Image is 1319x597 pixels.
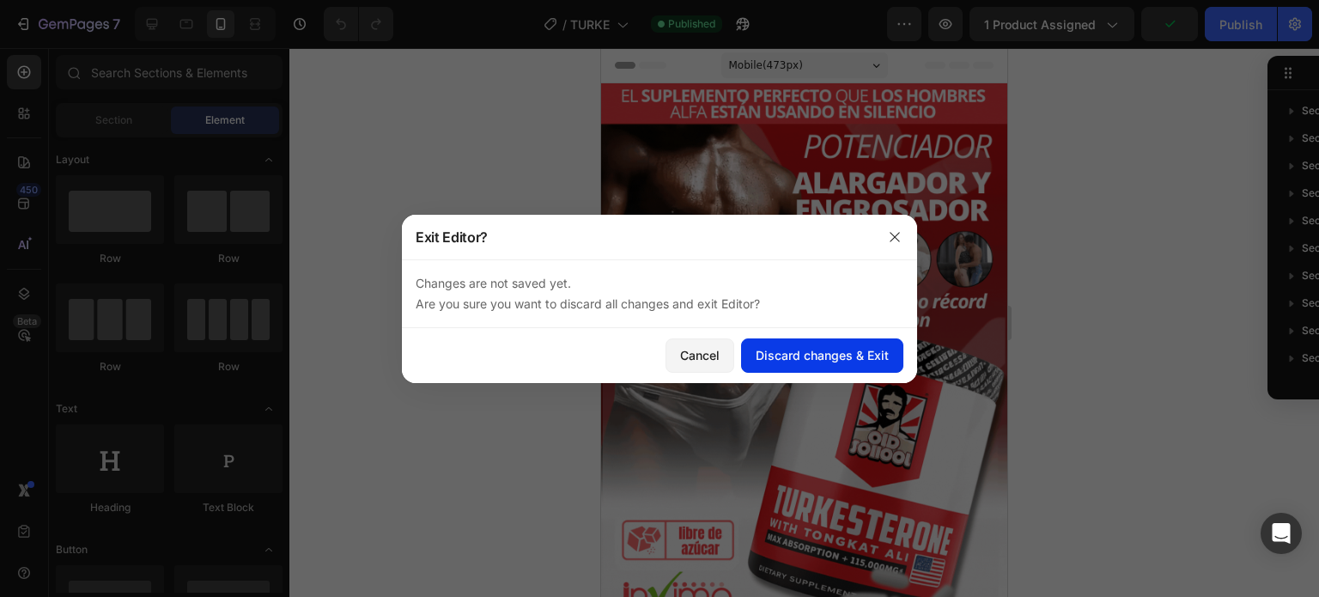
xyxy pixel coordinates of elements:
span: Mobile ( 473 px) [128,9,202,26]
div: Cancel [680,346,720,364]
button: Discard changes & Exit [741,338,903,373]
div: Discard changes & Exit [756,346,889,364]
p: Exit Editor? [416,227,488,247]
button: Cancel [666,338,734,373]
div: Open Intercom Messenger [1261,513,1302,554]
p: Changes are not saved yet. Are you sure you want to discard all changes and exit Editor? [416,273,903,314]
